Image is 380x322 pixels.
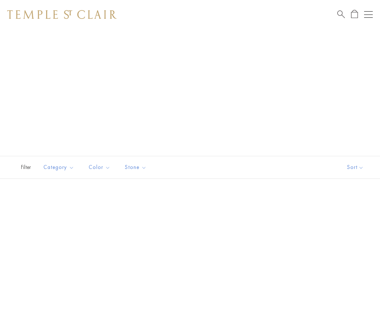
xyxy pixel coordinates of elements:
[83,159,116,176] button: Color
[119,159,152,176] button: Stone
[85,163,116,172] span: Color
[331,156,380,178] button: Show sort by
[40,163,80,172] span: Category
[38,159,80,176] button: Category
[351,10,358,19] a: Open Shopping Bag
[121,163,152,172] span: Stone
[7,10,117,19] img: Temple St. Clair
[337,10,345,19] a: Search
[364,10,373,19] button: Open navigation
